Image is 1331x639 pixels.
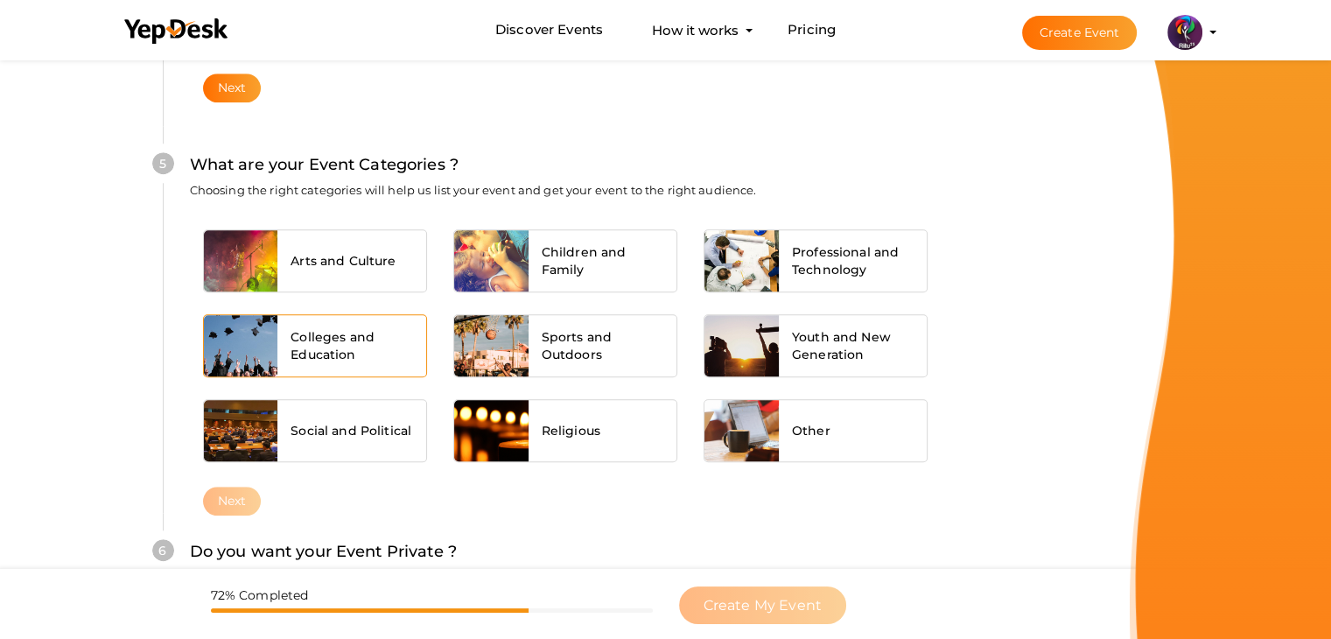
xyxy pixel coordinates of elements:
button: Create Event [1022,16,1138,50]
a: Pricing [788,14,836,46]
span: Religious [542,422,600,439]
span: Sports and Outdoors [542,328,664,363]
button: Next [203,74,262,102]
a: Discover Events [495,14,603,46]
span: Other [792,422,830,439]
img: 5BK8ZL5P_small.png [1167,15,1202,50]
label: Choosing the right categories will help us list your event and get your event to the right audience. [190,182,757,199]
label: 72% Completed [211,586,309,604]
span: Arts and Culture [291,252,396,270]
span: Professional and Technology [792,243,914,278]
label: Do you want your Event Private ? [190,539,457,565]
span: Social and Political [291,422,411,439]
span: Children and Family [542,243,664,278]
button: How it works [647,14,744,46]
button: Create My Event [679,586,846,624]
span: Colleges and Education [291,328,413,363]
div: 6 [152,539,174,561]
label: What are your Event Categories ? [190,152,459,178]
span: Create My Event [704,597,822,614]
div: 5 [152,152,174,174]
button: Next [203,487,262,516]
span: Youth and New Generation [792,328,914,363]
